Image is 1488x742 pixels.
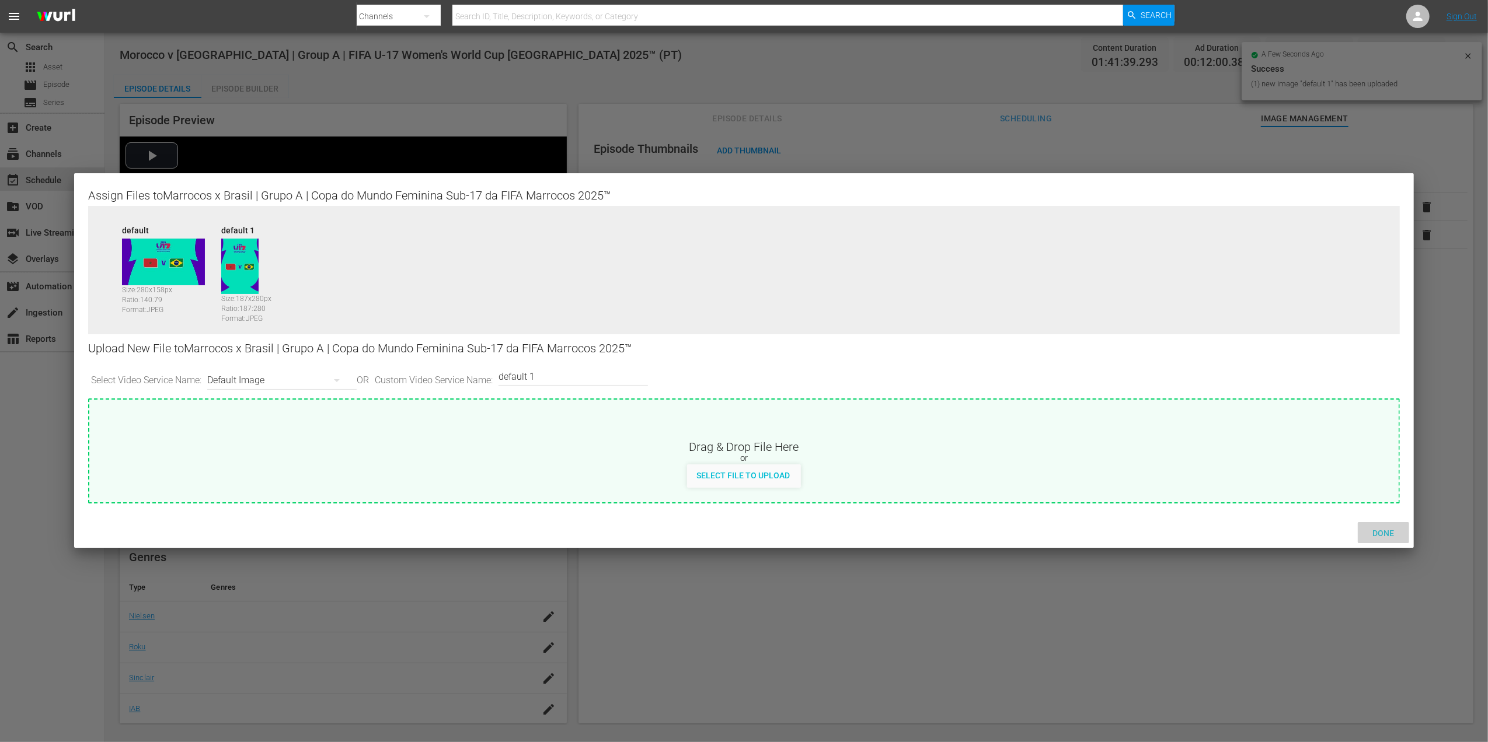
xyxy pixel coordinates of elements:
div: or [89,453,1398,464]
span: menu [7,9,21,23]
button: Select File to Upload [687,464,799,485]
div: default [122,225,215,233]
div: Assign Files to Marrocos x Brasil | Grupo A | Copa do Mundo Feminina Sub-17 da FIFA Marrocos 2025™ [88,187,1399,201]
div: Size: 187 x 280 px Ratio: 187:280 Format: JPEG [221,294,315,318]
span: Select File to Upload [687,471,799,480]
div: default 1 [221,225,315,233]
span: Done [1363,528,1403,538]
img: 92331546-default_v1.jpg [122,239,205,285]
button: Search [1123,5,1175,26]
button: Done [1358,522,1409,543]
img: ans4CAIJ8jUAAAAAAAAAAAAAAAAAAAAAAAAgQb4GAAAAAAAAAAAAAAAAAAAAAAAAJMjXAAAAAAAAAAAAAAAAAAAAAAAAgAT5G... [28,3,84,30]
a: Sign Out [1447,12,1477,21]
div: Default Image [207,364,351,397]
img: 92331546-default-1_v1.jpg [221,239,258,294]
span: Custom Video Service Name: [372,374,496,387]
div: Drag & Drop File Here [89,439,1398,453]
span: Search [1141,5,1172,26]
span: Select Video Service Name: [88,374,204,387]
div: Upload New File to Marrocos x Brasil | Grupo A | Copa do Mundo Feminina Sub-17 da FIFA Marrocos 2... [88,334,1399,363]
div: Size: 280 x 158 px Ratio: 140:79 Format: JPEG [122,285,215,310]
span: OR [354,374,372,387]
